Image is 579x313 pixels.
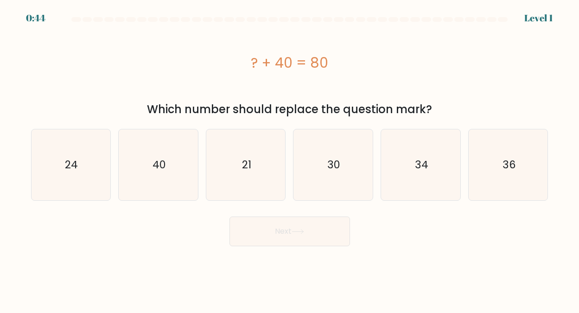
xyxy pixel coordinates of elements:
button: Next [229,217,350,246]
text: 40 [153,157,166,172]
div: Level 1 [524,11,553,25]
text: 24 [65,157,78,172]
text: 34 [414,157,428,172]
div: 0:44 [26,11,45,25]
div: ? + 40 = 80 [31,52,548,73]
text: 21 [242,157,251,172]
text: 36 [502,157,515,172]
text: 30 [327,157,340,172]
div: Which number should replace the question mark? [37,101,543,118]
